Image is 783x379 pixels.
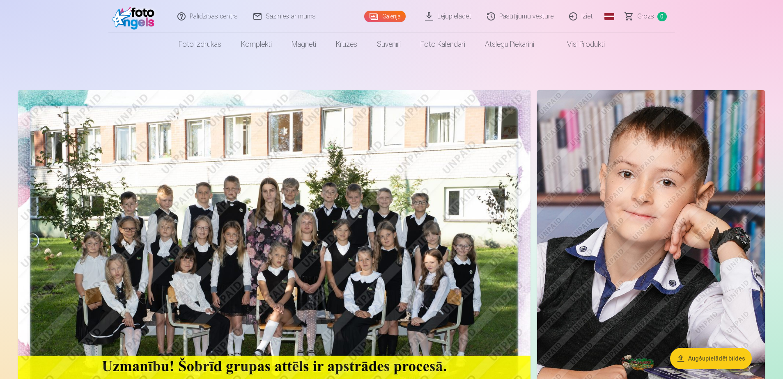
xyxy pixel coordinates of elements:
a: Suvenīri [367,33,411,56]
span: Grozs [637,11,654,21]
span: 0 [657,12,667,21]
button: Augšupielādēt bildes [670,348,752,369]
a: Foto kalendāri [411,33,475,56]
a: Atslēgu piekariņi [475,33,544,56]
a: Foto izdrukas [169,33,231,56]
a: Visi produkti [544,33,615,56]
img: /fa1 [112,3,159,30]
a: Krūzes [326,33,367,56]
a: Magnēti [282,33,326,56]
a: Galerija [364,11,406,22]
a: Komplekti [231,33,282,56]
